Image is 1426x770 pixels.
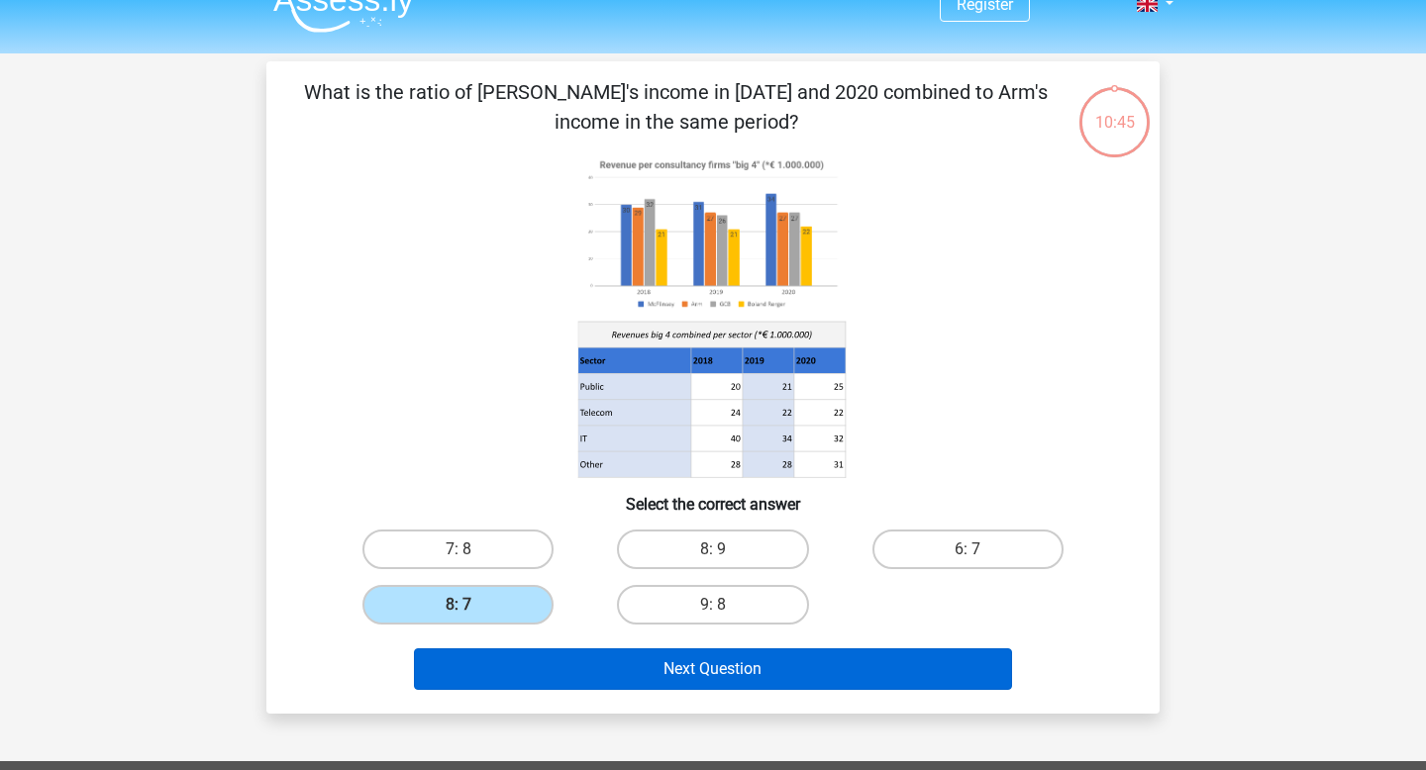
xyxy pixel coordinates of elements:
[617,585,808,625] label: 9: 8
[617,529,808,569] label: 8: 9
[872,529,1064,569] label: 6: 7
[362,529,554,569] label: 7: 8
[298,479,1128,514] h6: Select the correct answer
[1077,85,1152,135] div: 10:45
[298,77,1054,137] p: What is the ratio of [PERSON_NAME]'s income in [DATE] and 2020 combined to Arm's income in the sa...
[362,585,554,625] label: 8: 7
[414,648,1013,690] button: Next Question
